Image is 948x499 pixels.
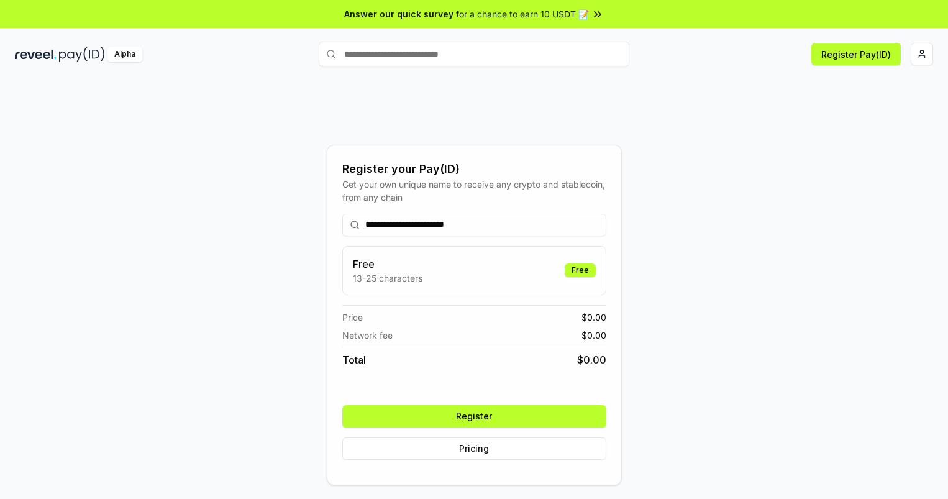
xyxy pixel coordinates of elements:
[353,257,422,272] h3: Free
[342,178,606,204] div: Get your own unique name to receive any crypto and stablecoin, from any chain
[565,263,596,277] div: Free
[577,352,606,367] span: $ 0.00
[342,352,366,367] span: Total
[581,311,606,324] span: $ 0.00
[342,329,393,342] span: Network fee
[342,311,363,324] span: Price
[342,160,606,178] div: Register your Pay(ID)
[811,43,901,65] button: Register Pay(ID)
[581,329,606,342] span: $ 0.00
[344,7,453,21] span: Answer our quick survey
[456,7,589,21] span: for a chance to earn 10 USDT 📝
[342,437,606,460] button: Pricing
[107,47,142,62] div: Alpha
[353,272,422,285] p: 13-25 characters
[59,47,105,62] img: pay_id
[15,47,57,62] img: reveel_dark
[342,405,606,428] button: Register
